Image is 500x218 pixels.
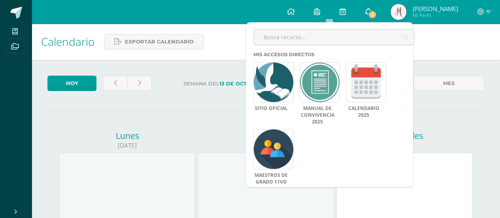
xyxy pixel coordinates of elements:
a: Manual de Convivencia 2025 [300,105,335,125]
span: 1 [368,10,377,19]
img: 27ebe39068e42e4e40e098a484068e34.png [391,4,406,20]
div: Martes [198,130,334,141]
a: Exportar calendario [104,34,204,49]
a: Hoy [47,76,96,91]
span: Mi Perfil [412,12,458,19]
span: Calendario [41,34,94,49]
a: Maestros de Grado 11VO [253,172,289,186]
strong: 13 de Octubre [219,81,262,87]
div: [DATE] [59,141,195,150]
a: Mes [413,76,484,91]
span: Mis accesos directos [253,51,315,57]
input: Busca recurso... [254,29,414,45]
span: Exportar calendario [125,34,194,49]
a: Sitio Oficial [253,105,289,112]
div: [DATE] [198,141,334,150]
div: Lunes [59,130,195,141]
label: Semana del al [158,76,336,92]
span: [PERSON_NAME] [412,5,458,13]
a: Calendario 2025 [346,105,381,119]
